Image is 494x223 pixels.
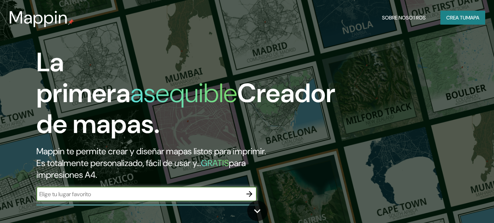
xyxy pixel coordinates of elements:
[36,145,266,157] font: Mappin te permite crear y diseñar mapas listos para imprimir.
[36,157,201,169] font: Es totalmente personalizado, fácil de usar y...
[382,14,426,21] font: Sobre nosotros
[36,157,246,180] font: para impresiones A4.
[36,45,130,110] font: La primera
[429,194,486,215] iframe: Help widget launcher
[466,14,479,21] font: mapa
[36,76,335,141] font: Creador de mapas.
[201,157,229,169] font: GRATIS
[36,190,242,198] input: Elige tu lugar favorito
[68,19,74,25] img: pin de mapeo
[130,76,237,110] font: asequible
[379,11,429,25] button: Sobre nosotros
[446,14,466,21] font: Crea tu
[9,6,68,29] font: Mappin
[440,11,485,25] button: Crea tumapa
